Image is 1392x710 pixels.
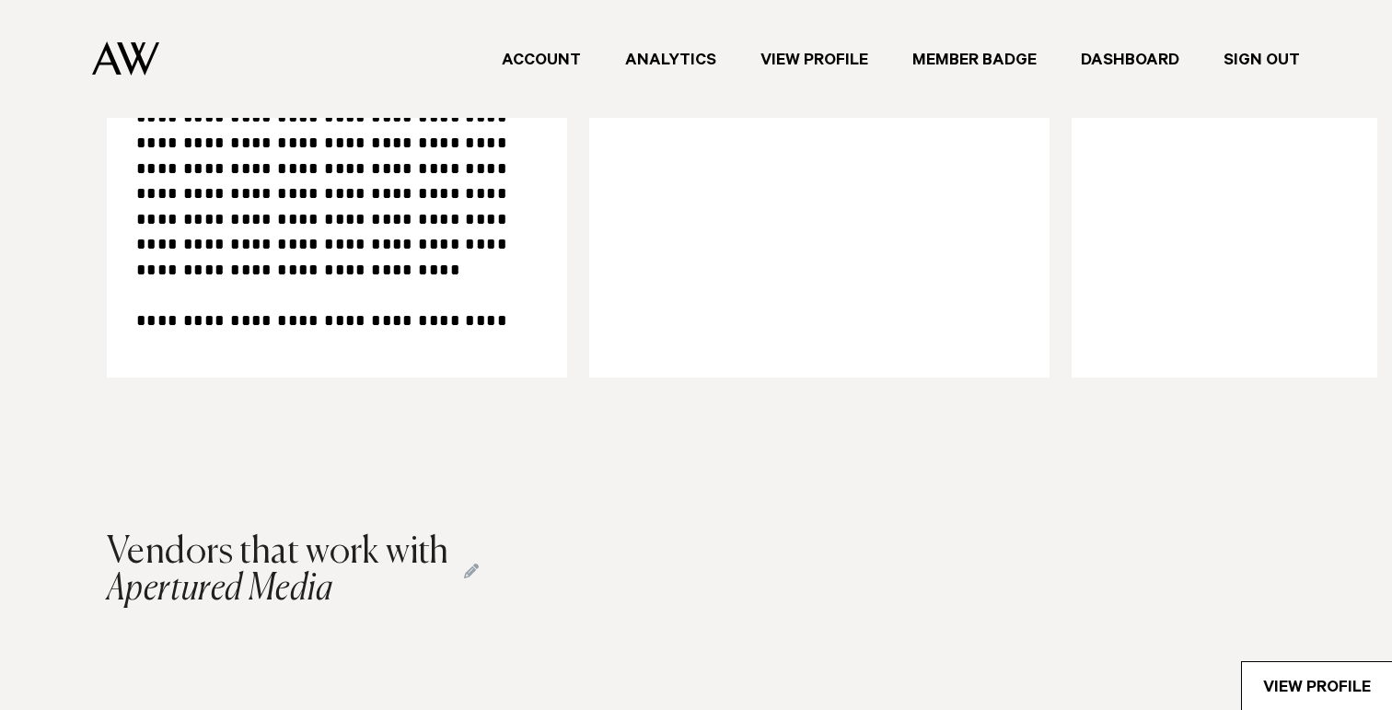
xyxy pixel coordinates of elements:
[107,534,449,608] div: Apertured Media
[603,47,738,72] a: Analytics
[1242,662,1392,710] a: View Profile
[107,534,449,571] span: Vendors that work with
[890,47,1059,72] a: Member Badge
[1059,47,1201,72] a: Dashboard
[92,41,159,76] img: Auckland Weddings Logo
[738,47,890,72] a: View Profile
[480,47,603,72] a: Account
[1201,47,1322,72] a: Sign Out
